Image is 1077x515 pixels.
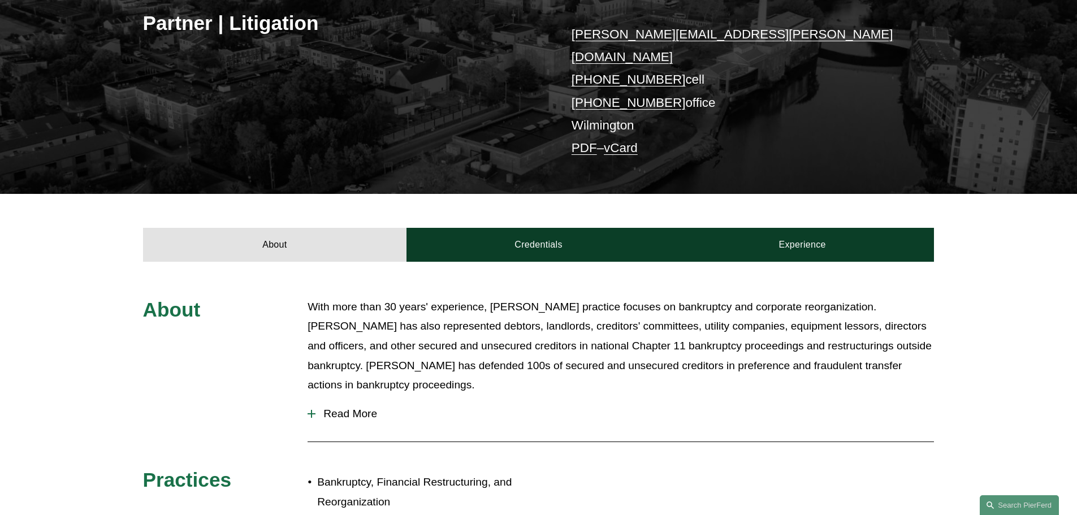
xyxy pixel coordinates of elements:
[143,11,539,36] h3: Partner | Litigation
[308,297,934,395] p: With more than 30 years' experience, [PERSON_NAME] practice focuses on bankruptcy and corporate r...
[143,228,407,262] a: About
[143,469,232,491] span: Practices
[671,228,935,262] a: Experience
[308,399,934,429] button: Read More
[143,298,201,321] span: About
[572,23,901,160] p: cell office Wilmington –
[572,72,686,86] a: [PHONE_NUMBER]
[572,96,686,110] a: [PHONE_NUMBER]
[604,141,638,155] a: vCard
[980,495,1059,515] a: Search this site
[572,141,597,155] a: PDF
[317,473,538,512] p: Bankruptcy, Financial Restructuring, and Reorganization
[572,27,893,64] a: [PERSON_NAME][EMAIL_ADDRESS][PERSON_NAME][DOMAIN_NAME]
[315,408,934,420] span: Read More
[406,228,671,262] a: Credentials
